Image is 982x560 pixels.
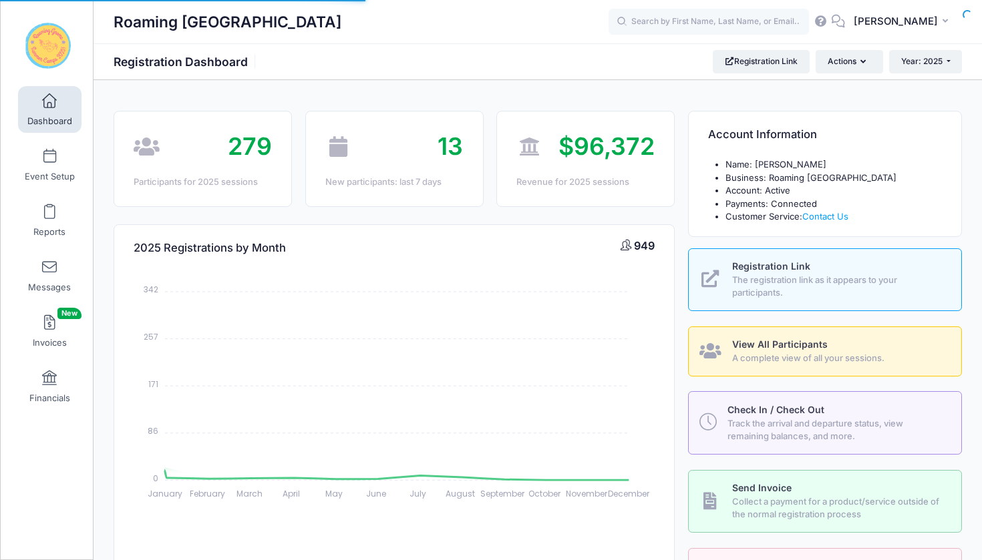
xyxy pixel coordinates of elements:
li: Business: Roaming [GEOGRAPHIC_DATA] [725,172,942,185]
tspan: January [148,488,182,499]
h1: Registration Dashboard [114,55,259,69]
tspan: August [446,488,475,499]
a: Messages [18,252,81,299]
tspan: December [609,488,651,499]
a: InvoicesNew [18,308,81,354]
span: Send Invoice [732,482,792,493]
span: Registration Link [732,260,810,272]
tspan: 257 [144,331,158,342]
tspan: May [325,488,343,499]
a: Reports [18,197,81,244]
tspan: 171 [148,378,158,389]
span: Financials [29,392,70,404]
span: View All Participants [732,338,828,350]
span: Track the arrival and departure status, view remaining balances, and more. [727,417,946,443]
div: New participants: last 7 days [325,176,464,189]
li: Customer Service: [725,210,942,224]
tspan: 342 [144,284,158,295]
span: [PERSON_NAME] [854,14,938,29]
a: Registration Link The registration link as it appears to your participants. [688,248,962,311]
tspan: October [528,488,561,499]
tspan: April [283,488,301,499]
span: 13 [438,131,463,161]
input: Search by First Name, Last Name, or Email... [609,9,809,35]
a: Registration Link [713,50,810,73]
tspan: September [480,488,525,499]
a: View All Participants A complete view of all your sessions. [688,326,962,376]
span: Event Setup [25,171,75,182]
span: The registration link as it appears to your participants. [732,274,947,300]
tspan: February [190,488,225,499]
tspan: March [236,488,263,499]
a: Contact Us [802,211,848,222]
span: Reports [33,226,65,238]
a: Send Invoice Collect a payment for a product/service outside of the normal registration process [688,470,962,533]
button: Year: 2025 [889,50,962,73]
span: Collect a payment for a product/service outside of the normal registration process [732,495,947,521]
tspan: 0 [153,472,158,483]
span: Dashboard [27,115,72,127]
a: Roaming Gnome Theatre [1,14,94,77]
h4: Account Information [708,116,817,154]
a: Check In / Check Out Track the arrival and departure status, view remaining balances, and more. [688,391,962,454]
tspan: July [410,488,426,499]
span: $96,372 [558,131,655,161]
span: Invoices [33,337,67,348]
img: Roaming Gnome Theatre [23,21,73,71]
tspan: November [566,488,608,499]
tspan: June [366,488,386,499]
button: [PERSON_NAME] [845,7,962,37]
span: New [57,308,81,319]
button: Actions [816,50,882,73]
a: Event Setup [18,142,81,188]
h1: Roaming [GEOGRAPHIC_DATA] [114,7,341,37]
span: Year: 2025 [901,56,943,66]
tspan: 86 [148,425,158,437]
span: 279 [228,131,272,161]
span: Messages [28,282,71,293]
div: Revenue for 2025 sessions [516,176,655,189]
a: Financials [18,363,81,410]
span: A complete view of all your sessions. [732,352,947,365]
div: Participants for 2025 sessions [134,176,272,189]
h4: 2025 Registrations by Month [134,229,286,267]
li: Name: [PERSON_NAME] [725,158,942,172]
li: Payments: Connected [725,198,942,211]
span: Check In / Check Out [727,404,824,415]
span: 949 [634,239,655,252]
a: Dashboard [18,86,81,133]
li: Account: Active [725,184,942,198]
